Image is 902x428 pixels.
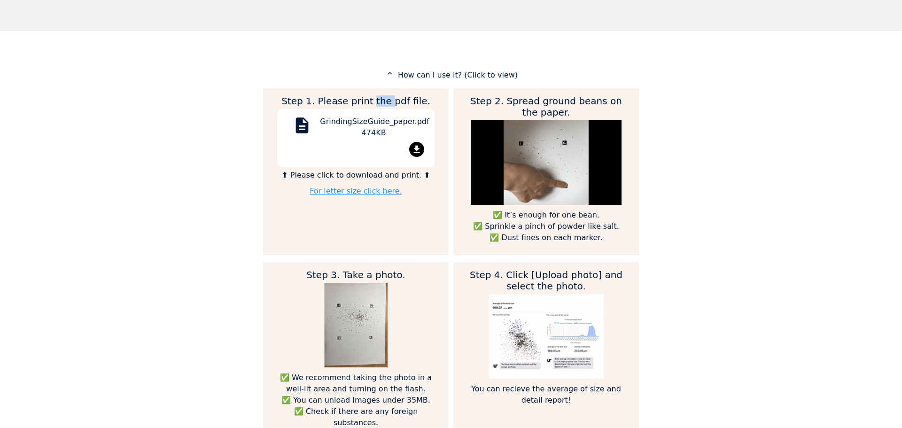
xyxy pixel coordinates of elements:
[467,210,625,243] p: ✅ It’s enough for one bean. ✅ Sprinkle a pinch of powder like salt. ✅ Dust fines on each marker.
[291,116,313,139] mat-icon: description
[277,170,435,181] p: ⬆ Please click to download and print. ⬆
[277,269,435,280] h2: Step 3. Take a photo.
[467,269,625,292] h2: Step 4. Click [Upload photo] and select the photo.
[409,142,424,157] mat-icon: file_download
[310,187,402,195] a: For letter size click here.
[489,294,603,379] img: guide
[471,120,622,205] img: guide
[467,383,625,406] p: You can recieve the average of size and detail report!
[277,95,435,107] h2: Step 1. Please print the pdf file.
[324,283,388,367] img: guide
[320,116,428,142] div: GrindingSizeGuide_paper.pdf 474KB
[263,69,639,81] p: How can I use it? (Click to view)
[384,69,396,78] mat-icon: expand_less
[467,95,625,118] h2: Step 2. Spread ground beans on the paper.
